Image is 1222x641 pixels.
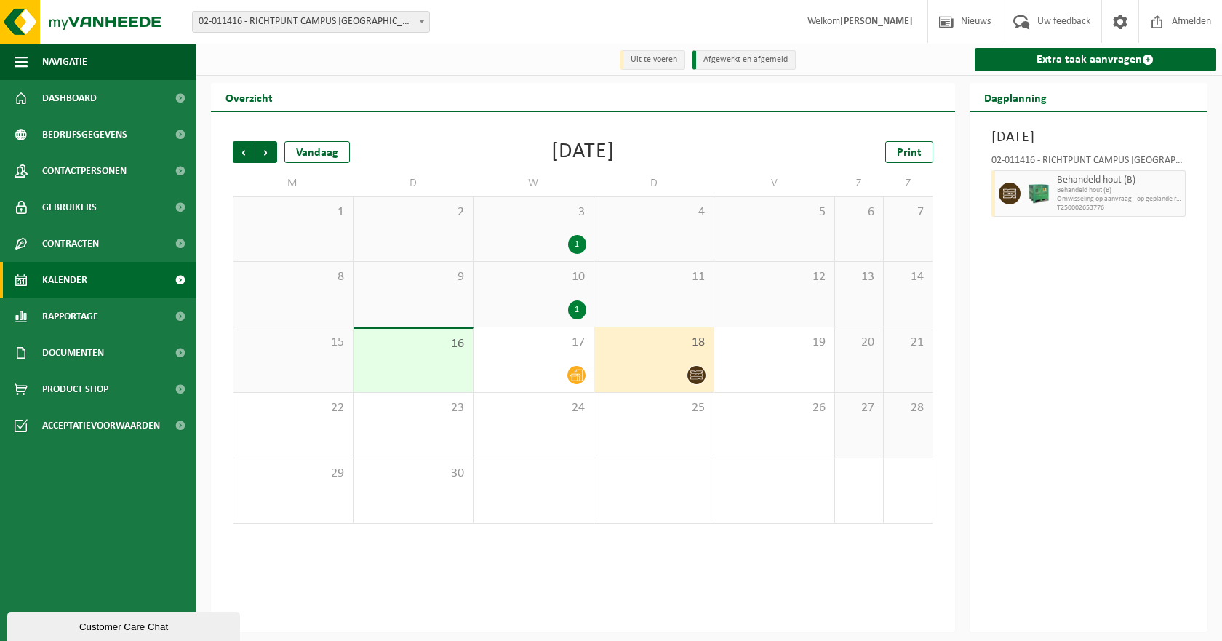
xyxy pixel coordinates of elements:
[970,83,1061,111] h2: Dagplanning
[361,466,466,482] span: 30
[897,147,922,159] span: Print
[354,170,474,196] td: D
[991,156,1186,170] div: 02-011416 - RICHTPUNT CAMPUS [GEOGRAPHIC_DATA]
[891,400,925,416] span: 28
[692,50,796,70] li: Afgewerkt en afgemeld
[722,335,827,351] span: 19
[361,269,466,285] span: 9
[602,204,707,220] span: 4
[551,141,615,163] div: [DATE]
[991,127,1186,148] h3: [DATE]
[241,269,346,285] span: 8
[233,141,255,163] span: Vorige
[42,407,160,444] span: Acceptatievoorwaarden
[42,153,127,189] span: Contactpersonen
[602,400,707,416] span: 25
[42,262,87,298] span: Kalender
[481,335,586,351] span: 17
[193,12,429,32] span: 02-011416 - RICHTPUNT CAMPUS HAMME - HAMME
[474,170,594,196] td: W
[891,335,925,351] span: 21
[842,400,876,416] span: 27
[481,400,586,416] span: 24
[568,235,586,254] div: 1
[361,204,466,220] span: 2
[241,335,346,351] span: 15
[42,116,127,153] span: Bedrijfsgegevens
[568,300,586,319] div: 1
[835,170,884,196] td: Z
[1057,195,1182,204] span: Omwisseling op aanvraag - op geplande route (incl. verwerking)
[1057,204,1182,212] span: T250002653776
[594,170,715,196] td: D
[714,170,835,196] td: V
[42,44,87,80] span: Navigatie
[255,141,277,163] span: Volgende
[42,335,104,371] span: Documenten
[722,204,827,220] span: 5
[241,400,346,416] span: 22
[211,83,287,111] h2: Overzicht
[620,50,685,70] li: Uit te voeren
[602,335,707,351] span: 18
[842,204,876,220] span: 6
[42,189,97,226] span: Gebruikers
[241,466,346,482] span: 29
[361,400,466,416] span: 23
[481,204,586,220] span: 3
[42,371,108,407] span: Product Shop
[42,80,97,116] span: Dashboard
[1057,186,1182,195] span: Behandeld hout (B)
[842,335,876,351] span: 20
[884,170,933,196] td: Z
[42,298,98,335] span: Rapportage
[975,48,1217,71] a: Extra taak aanvragen
[241,204,346,220] span: 1
[891,269,925,285] span: 14
[284,141,350,163] div: Vandaag
[42,226,99,262] span: Contracten
[361,336,466,352] span: 16
[840,16,913,27] strong: [PERSON_NAME]
[602,269,707,285] span: 11
[885,141,933,163] a: Print
[481,269,586,285] span: 10
[1057,175,1182,186] span: Behandeld hout (B)
[233,170,354,196] td: M
[842,269,876,285] span: 13
[7,609,243,641] iframe: chat widget
[722,269,827,285] span: 12
[722,400,827,416] span: 26
[1028,183,1050,204] img: PB-HB-1400-HPE-GN-01
[891,204,925,220] span: 7
[192,11,430,33] span: 02-011416 - RICHTPUNT CAMPUS HAMME - HAMME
